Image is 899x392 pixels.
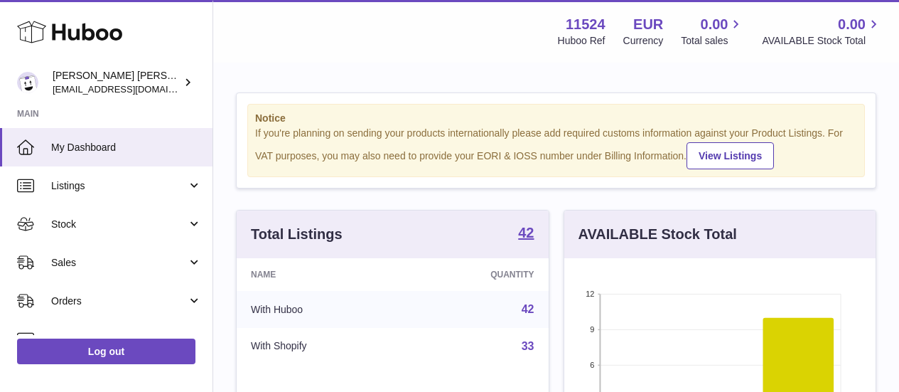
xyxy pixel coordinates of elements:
[681,34,744,48] span: Total sales
[51,333,202,346] span: Usage
[590,325,594,334] text: 9
[681,15,744,48] a: 0.00 Total sales
[558,34,605,48] div: Huboo Ref
[633,15,663,34] strong: EUR
[53,83,209,95] span: [EMAIL_ADDRESS][DOMAIN_NAME]
[51,218,187,231] span: Stock
[518,226,534,240] strong: 42
[255,112,857,125] strong: Notice
[566,15,605,34] strong: 11524
[17,72,38,93] img: internalAdmin-11524@internal.huboo.com
[237,258,404,291] th: Name
[762,15,882,48] a: 0.00 AVAILABLE Stock Total
[522,303,534,315] a: 42
[578,225,737,244] h3: AVAILABLE Stock Total
[51,295,187,308] span: Orders
[623,34,664,48] div: Currency
[518,226,534,243] a: 42
[255,127,857,169] div: If you're planning on sending your products internationally please add required customs informati...
[51,179,187,193] span: Listings
[522,340,534,352] a: 33
[53,69,181,96] div: [PERSON_NAME] [PERSON_NAME]
[17,339,195,364] a: Log out
[586,290,594,298] text: 12
[237,328,404,365] td: With Shopify
[762,34,882,48] span: AVAILABLE Stock Total
[237,291,404,328] td: With Huboo
[251,225,343,244] h3: Total Listings
[701,15,728,34] span: 0.00
[51,256,187,270] span: Sales
[687,142,774,169] a: View Listings
[51,141,202,154] span: My Dashboard
[590,361,594,369] text: 6
[838,15,866,34] span: 0.00
[404,258,548,291] th: Quantity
